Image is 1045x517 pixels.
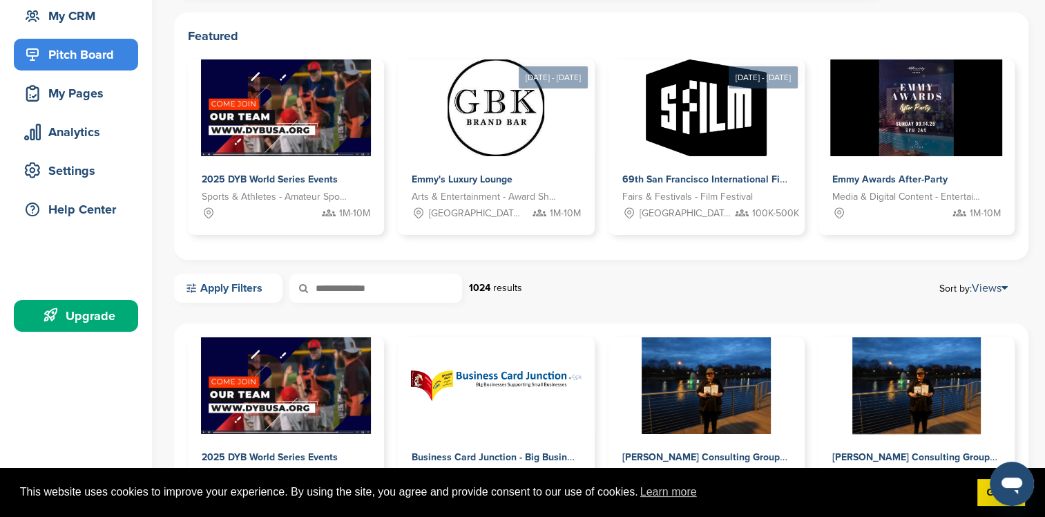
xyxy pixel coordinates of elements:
[818,337,1015,513] a: Sponsorpitch & Dr Afshan Hashmi Consulting Group,LLC [PERSON_NAME] Consulting Group,LLC Media & D...
[729,66,798,88] div: [DATE] - [DATE]
[14,155,138,187] a: Settings
[622,173,829,185] span: 69th San Francisco International Film Festival
[642,337,771,434] img: Sponsorpitch & Dr Afshan Hashmi Consulting Group,LLC
[977,479,1025,507] a: dismiss cookie message
[818,59,1015,235] a: Sponsorpitch & Emmy Awards After-Party Media & Digital Content - Entertainment 1M-10M
[830,59,1002,156] img: Sponsorpitch &
[21,158,138,183] div: Settings
[398,337,594,513] a: Sponsorpitch & Business Card Junction - Big Businesses Supporting Small Businesses Media & Digita...
[202,173,338,185] span: 2025 DYB World Series Events
[832,173,948,185] span: Emmy Awards After-Party
[608,337,805,513] a: Sponsorpitch & Dr Afshan Hashmi Consulting Group,LLC [PERSON_NAME] Consulting Group,LLC Media & D...
[14,194,138,225] a: Help Center
[990,462,1034,506] iframe: Button to launch messaging window
[21,303,138,328] div: Upgrade
[640,206,732,221] span: [GEOGRAPHIC_DATA], [GEOGRAPHIC_DATA]
[852,337,981,434] img: Sponsorpitch & Dr Afshan Hashmi Consulting Group,LLC
[21,120,138,144] div: Analytics
[970,206,1001,221] span: 1M-10M
[201,337,372,434] img: Sponsorpitch &
[646,59,767,156] img: Sponsorpitch &
[622,451,799,463] span: [PERSON_NAME] Consulting Group,LLC
[412,189,559,205] span: Arts & Entertainment - Award Show
[14,39,138,70] a: Pitch Board
[469,282,490,294] strong: 1024
[412,173,512,185] span: Emmy's Luxury Lounge
[412,451,725,463] span: Business Card Junction - Big Businesses Supporting Small Businesses
[972,281,1008,295] a: Views
[339,206,370,221] span: 1M-10M
[14,300,138,332] a: Upgrade
[550,206,581,221] span: 1M-10M
[202,189,349,205] span: Sports & Athletes - Amateur Sports Leagues
[20,482,966,502] span: This website uses cookies to improve your experience. By using the site, you agree and provide co...
[21,3,138,28] div: My CRM
[608,37,805,235] a: [DATE] - [DATE] Sponsorpitch & 69th San Francisco International Film Festival Fairs & Festivals -...
[188,59,384,235] a: Sponsorpitch & 2025 DYB World Series Events Sports & Athletes - Amateur Sports Leagues 1M-10M
[638,482,699,502] a: learn more about cookies
[519,66,588,88] div: [DATE] - [DATE]
[410,337,582,434] img: Sponsorpitch &
[202,451,338,463] span: 2025 DYB World Series Events
[448,59,544,156] img: Sponsorpitch &
[188,26,1015,46] h2: Featured
[752,206,799,221] span: 100K-500K
[21,197,138,222] div: Help Center
[21,42,138,67] div: Pitch Board
[14,116,138,148] a: Analytics
[21,81,138,106] div: My Pages
[429,206,521,221] span: [GEOGRAPHIC_DATA], [GEOGRAPHIC_DATA]
[939,283,1008,294] span: Sort by:
[832,451,1009,463] span: [PERSON_NAME] Consulting Group,LLC
[398,37,594,235] a: [DATE] - [DATE] Sponsorpitch & Emmy's Luxury Lounge Arts & Entertainment - Award Show [GEOGRAPHIC...
[14,77,138,109] a: My Pages
[622,189,753,205] span: Fairs & Festivals - Film Festival
[201,59,372,156] img: Sponsorpitch &
[188,337,384,513] a: Sponsorpitch & 2025 DYB World Series Events Sports & Athletes - Amateur Sports Leagues 1M-10M
[493,282,522,294] span: results
[174,274,282,303] a: Apply Filters
[832,189,980,205] span: Media & Digital Content - Entertainment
